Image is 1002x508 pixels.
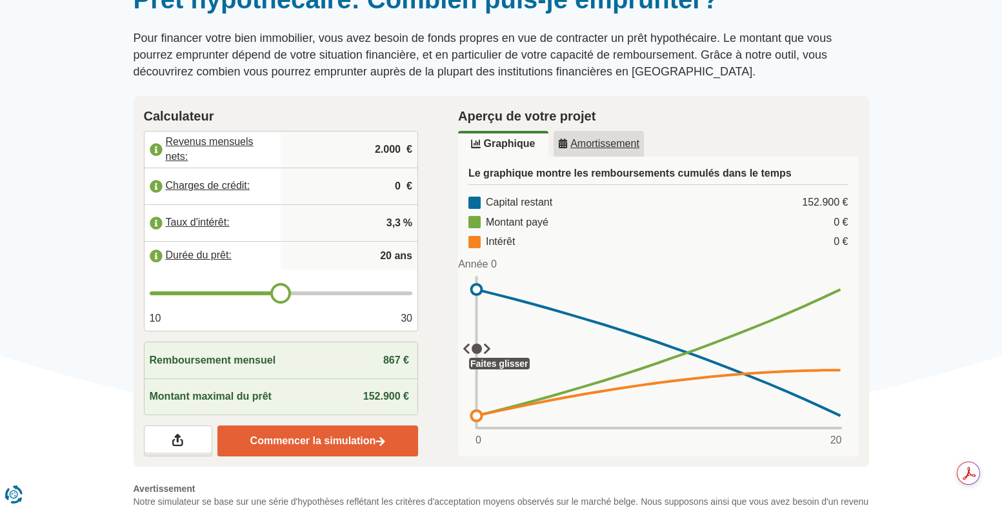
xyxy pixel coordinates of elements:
input: | [286,206,412,240]
label: Revenus mensuels nets: [145,135,281,164]
span: Avertissement [134,482,869,495]
span: Remboursement mensuel [150,353,276,368]
div: Montant payé [468,215,548,230]
u: Graphique [471,139,535,149]
input: | [286,132,412,167]
span: % [403,216,412,231]
h3: Le graphique montre les remboursements cumulés dans le temps [468,167,848,185]
img: Commencer la simulation [376,436,385,447]
label: Taux d'intérêt: [145,209,281,237]
a: Commencer la simulation [217,425,418,456]
div: Intérêt [468,235,515,249]
label: Durée du prêt: [145,242,281,270]
a: Partagez vos résultats [144,425,212,456]
span: € [406,179,412,194]
span: 10 [150,311,161,326]
span: 0 [476,433,481,448]
span: Montant maximal du prêt [150,389,272,404]
span: € [406,142,412,157]
div: Faites glisser [469,358,530,369]
div: 0 € [834,215,848,230]
div: Capital restant [468,195,552,210]
span: 152.900 € [363,391,409,402]
label: Charges de crédit: [145,172,281,200]
h2: Aperçu de votre projet [458,106,859,126]
span: 867 € [383,355,409,366]
div: 152.900 € [802,195,848,210]
h2: Calculateur [144,106,419,126]
div: 0 € [834,235,848,249]
span: 20 [830,433,842,448]
p: Pour financer votre bien immobilier, vous avez besoin de fonds propres en vue de contracter un pr... [134,30,869,80]
u: Amortissement [558,139,639,149]
input: | [286,169,412,204]
span: ans [394,249,412,264]
span: 30 [401,311,412,326]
